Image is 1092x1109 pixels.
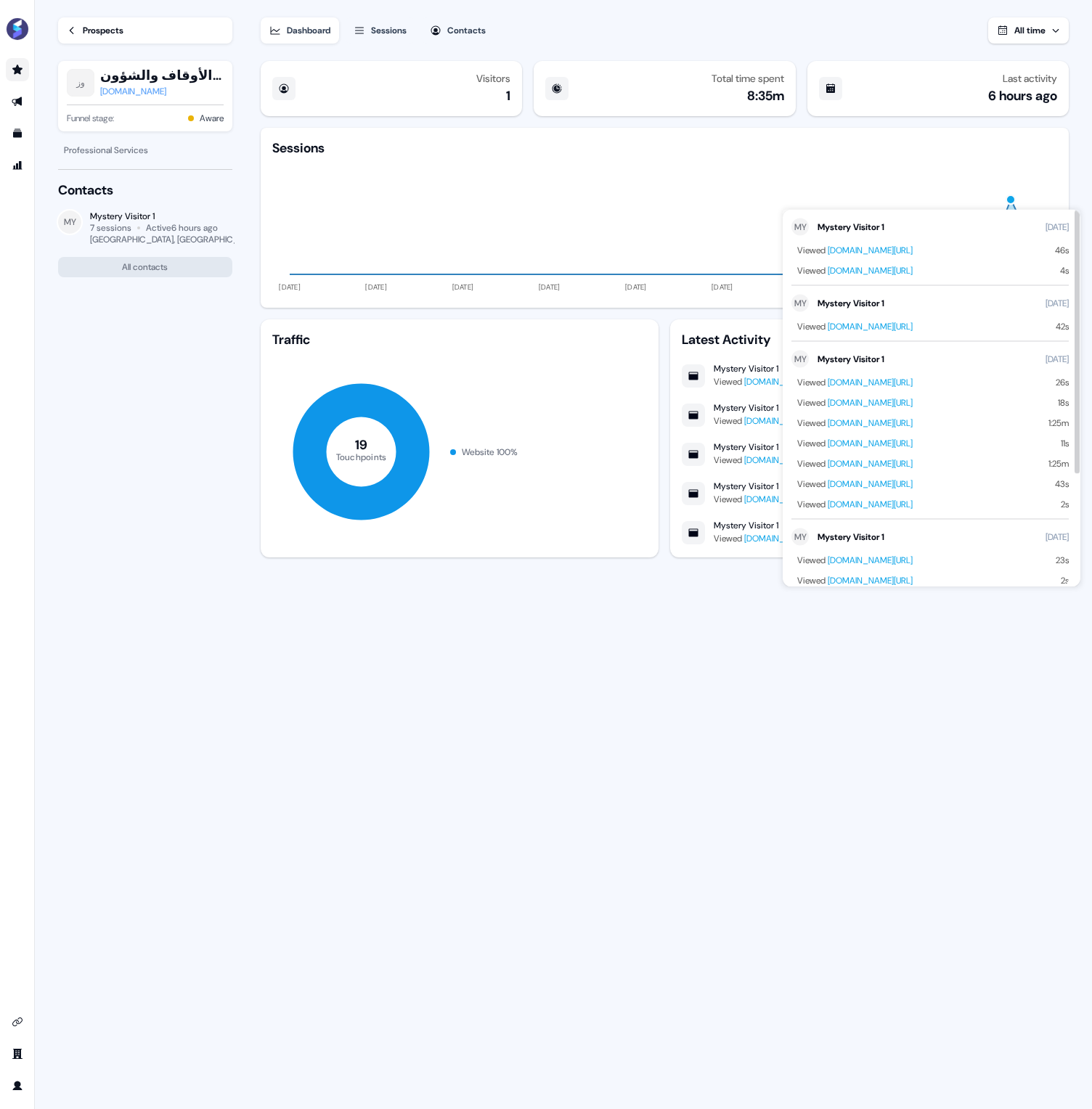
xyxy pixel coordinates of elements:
div: [DATE] [1046,530,1069,544]
div: Mystery Visitor 1 [714,441,778,453]
span: Funnel stage: [67,111,114,126]
div: MY [794,530,807,544]
div: 6 hours ago [988,87,1057,105]
div: وز [76,75,85,90]
div: 43s [1055,478,1069,490]
a: [DOMAIN_NAME][URL] [828,458,913,470]
div: Mystery Visitor 1 [714,363,778,375]
div: [GEOGRAPHIC_DATA], [GEOGRAPHIC_DATA] [90,234,261,245]
div: MY [794,352,807,367]
a: [DOMAIN_NAME][URL] [828,245,913,256]
span: All time [1014,25,1046,36]
button: Aware [200,111,224,126]
a: [DOMAIN_NAME][URL] [828,575,913,586]
div: Traffic [272,331,648,348]
div: 4s [1060,265,1069,277]
div: 23s [1056,554,1069,566]
div: Active 6 hours ago [146,222,218,234]
div: Viewed [791,417,918,429]
a: Go to attribution [6,154,29,177]
div: Viewed [791,397,918,409]
a: Go to profile [6,1074,29,1097]
button: All time [988,17,1069,44]
a: [DOMAIN_NAME][URL] [744,494,829,505]
div: 1:25m [1048,458,1069,470]
tspan: [DATE] [712,282,733,292]
div: Sessions [272,139,325,157]
a: [DOMAIN_NAME][URL] [828,478,913,490]
div: 1 [506,87,510,105]
div: 1:25m [1048,417,1069,429]
a: [DOMAIN_NAME][URL] [828,554,913,566]
a: [DOMAIN_NAME] [100,84,224,99]
div: Latest Activity [682,331,1057,348]
div: Visitors [476,73,510,84]
a: Go to prospects [6,58,29,81]
a: [DOMAIN_NAME][URL] [828,499,913,510]
button: Contacts [421,17,494,44]
div: [DATE] [1046,296,1069,311]
div: Mystery Visitor 1 [90,210,232,222]
a: Go to team [6,1042,29,1065]
div: Viewed [714,453,958,467]
div: MY [794,220,807,234]
div: 42s [1056,321,1069,332]
tspan: [DATE] [452,282,474,292]
a: Prospects [58,17,232,44]
a: [DOMAIN_NAME][URL] [744,533,829,544]
div: 11s [1061,438,1069,449]
div: Viewed [714,414,958,428]
div: Professional Services [64,143,227,157]
tspan: [DATE] [279,282,301,292]
div: Viewed [791,321,918,332]
tspan: [DATE] [365,282,387,292]
a: Go to outbound experience [6,90,29,113]
div: Viewed [714,492,958,507]
a: [DOMAIN_NAME][URL] [744,415,829,427]
div: Viewed [791,438,918,449]
button: All contacts [58,257,232,277]
div: Viewed [791,245,918,256]
a: Go to integrations [6,1010,29,1034]
button: Dashboard [261,17,339,44]
tspan: 19 [355,436,368,454]
a: Go to templates [6,122,29,145]
div: Last activity [1003,73,1057,84]
a: [DOMAIN_NAME][URL] [828,377,913,388]
a: [DOMAIN_NAME][URL] [744,376,829,388]
div: Dashboard [287,23,330,38]
tspan: Touchpoints [336,451,387,462]
a: [DOMAIN_NAME][URL] [828,321,913,332]
button: Sessions [345,17,415,44]
div: 26s [1056,377,1069,388]
div: MY [64,215,76,229]
div: Viewed [791,265,918,277]
div: [DATE] [1046,352,1069,367]
button: وزارة الأوقاف والشؤون [DEMOGRAPHIC_DATA] [100,67,224,84]
div: Prospects [83,23,123,38]
div: 8:35m [747,87,784,105]
div: 18s [1058,397,1069,409]
tspan: [DATE] [625,282,647,292]
div: Mystery Visitor 1 [714,480,778,492]
a: [DOMAIN_NAME][URL] [744,454,829,466]
div: Viewed [791,554,918,566]
div: Viewed [791,575,918,586]
a: [DOMAIN_NAME][URL] [828,438,913,449]
a: [DOMAIN_NAME][URL] [828,417,913,429]
div: Viewed [791,478,918,490]
div: Mystery Visitor 1 [714,402,778,414]
div: 2s [1061,499,1069,510]
a: [DOMAIN_NAME][URL] [828,397,913,409]
a: [DOMAIN_NAME][URL] [828,265,913,277]
div: Mystery Visitor 1 [714,520,778,531]
div: Mystery Visitor 1 [818,296,884,311]
div: Viewed [791,458,918,470]
div: Viewed [791,499,918,510]
div: 7 sessions [90,222,131,234]
div: Mystery Visitor 1 [818,530,884,544]
div: Mystery Visitor 1 [818,352,884,367]
div: Mystery Visitor 1 [818,220,884,234]
div: Viewed [714,375,958,389]
div: Viewed [714,531,958,546]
